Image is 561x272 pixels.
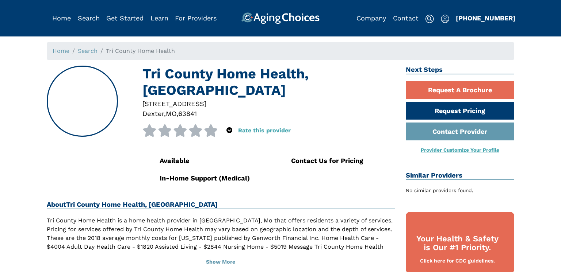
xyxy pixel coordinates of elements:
a: Company [356,14,386,22]
span: MO [166,110,176,117]
p: Tri County Home Health is a home health provider in [GEOGRAPHIC_DATA], Mo that offers residents a... [47,216,395,260]
a: Home [52,14,71,22]
div: Contact Us for Pricing [291,156,395,166]
nav: breadcrumb [47,42,514,60]
img: search-icon.svg [425,15,434,23]
a: Contact [393,14,419,22]
h2: About Tri County Home Health, [GEOGRAPHIC_DATA] [47,201,395,209]
img: user-icon.svg [441,15,449,23]
a: Get Started [106,14,144,22]
img: AgingChoices [241,12,320,24]
a: Request Pricing [406,102,515,120]
a: Learn [150,14,168,22]
span: , [164,110,166,117]
a: For Providers [175,14,217,22]
a: [PHONE_NUMBER] [456,14,515,22]
a: Provider Customize Your Profile [421,147,499,153]
div: In-Home Support (Medical) [160,173,263,183]
a: Home [53,47,69,54]
div: No similar providers found. [406,187,515,194]
h2: Next Steps [406,66,515,74]
h1: Tri County Home Health, [GEOGRAPHIC_DATA] [142,66,395,99]
span: Dexter [142,110,164,117]
div: 63841 [178,109,197,118]
a: Request A Brochure [406,81,515,99]
a: Rate this provider [238,127,291,134]
span: Tri County Home Health [106,47,175,54]
button: Show More [47,254,395,270]
div: Your Health & Safety is Our #1 Priority. [413,234,502,253]
div: Popover trigger [226,124,232,137]
div: Click here for CDC guidelines. [413,257,502,265]
span: , [176,110,178,117]
a: Search [78,47,98,54]
div: Popover trigger [441,12,449,24]
div: Available [160,156,263,166]
div: [STREET_ADDRESS] [142,99,395,109]
a: Search [78,14,100,22]
div: Popover trigger [78,12,100,24]
h2: Similar Providers [406,171,515,180]
a: Contact Provider [406,123,515,140]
